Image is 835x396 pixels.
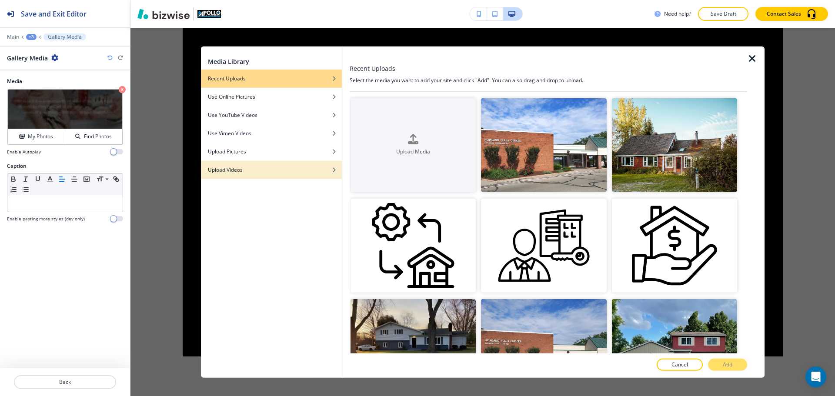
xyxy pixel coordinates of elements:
[26,34,37,40] button: +3
[664,10,691,18] h3: Need help?
[351,98,476,192] button: Upload Media
[201,69,342,87] button: Recent Uploads
[137,9,190,19] img: Bizwise Logo
[350,63,395,73] h3: Recent Uploads
[351,148,476,156] h4: Upload Media
[657,359,703,371] button: Cancel
[21,9,87,19] h2: Save and Exit Editor
[208,129,251,137] h4: Use Vimeo Videos
[197,10,221,18] img: Your Logo
[14,375,116,389] button: Back
[698,7,748,21] button: Save Draft
[65,129,122,144] button: Find Photos
[43,33,86,40] button: Gallery Media
[7,216,85,222] h4: Enable pasting more styles (dev only)
[7,53,48,63] h2: Gallery Media
[84,133,112,140] h4: Find Photos
[208,74,246,82] h4: Recent Uploads
[208,93,255,100] h4: Use Online Pictures
[201,124,342,142] button: Use Vimeo Videos
[201,87,342,106] button: Use Online Pictures
[15,378,115,386] p: Back
[7,89,123,145] div: My PhotosFind Photos
[208,147,246,155] h4: Upload Pictures
[201,160,342,179] button: Upload Videos
[208,57,249,66] h2: Media Library
[755,7,828,21] button: Contact Sales
[208,166,243,173] h4: Upload Videos
[28,133,53,140] h4: My Photos
[7,34,19,40] button: Main
[7,149,41,155] h4: Enable Autoplay
[7,77,123,85] h2: Media
[671,361,688,369] p: Cancel
[767,10,801,18] p: Contact Sales
[805,366,826,387] div: Open Intercom Messenger
[709,10,737,18] p: Save Draft
[201,106,342,124] button: Use YouTube Videos
[208,111,257,119] h4: Use YouTube Videos
[48,34,82,40] p: Gallery Media
[350,76,747,84] h4: Select the media you want to add your site and click "Add". You can also drag and drop to upload.
[201,142,342,160] button: Upload Pictures
[8,129,65,144] button: My Photos
[7,162,27,170] h2: Caption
